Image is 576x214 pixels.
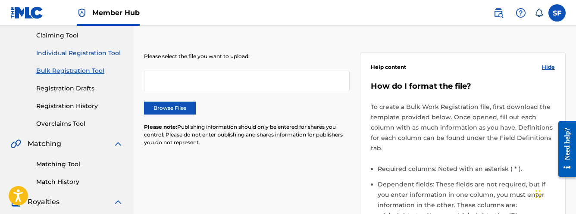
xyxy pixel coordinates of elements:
[10,197,21,207] img: Royalties
[542,63,555,71] span: Hide
[10,6,44,19] img: MLC Logo
[144,123,350,146] p: Publishing information should only be entered for shares you control. Please do not enter publish...
[28,139,61,149] span: Matching
[533,173,576,214] iframe: Chat Widget
[92,8,140,18] span: Member Hub
[36,119,123,128] a: Overclaims Tool
[516,8,526,18] img: help
[552,112,576,186] iframe: Resource Center
[36,160,123,169] a: Matching Tool
[36,177,123,186] a: Match History
[490,4,507,22] a: Public Search
[113,139,123,149] img: expand
[36,84,123,93] a: Registration Drafts
[535,181,541,207] div: Drag
[371,102,555,153] p: To create a Bulk Work Registration file, first download the template provided below. Once opened,...
[144,102,196,115] label: Browse Files
[144,53,350,60] p: Please select the file you want to upload.
[10,139,21,149] img: Matching
[512,4,529,22] div: Help
[535,9,543,17] div: Notifications
[77,8,87,18] img: Top Rightsholder
[371,81,555,91] h5: How do I format the file?
[113,197,123,207] img: expand
[144,124,177,130] span: Please note:
[36,102,123,111] a: Registration History
[36,49,123,58] a: Individual Registration Tool
[36,31,123,40] a: Claiming Tool
[36,66,123,75] a: Bulk Registration Tool
[493,8,504,18] img: search
[548,4,566,22] div: User Menu
[28,197,59,207] span: Royalties
[371,63,406,71] span: Help content
[378,164,555,179] li: Required columns: Noted with an asterisk ( * ).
